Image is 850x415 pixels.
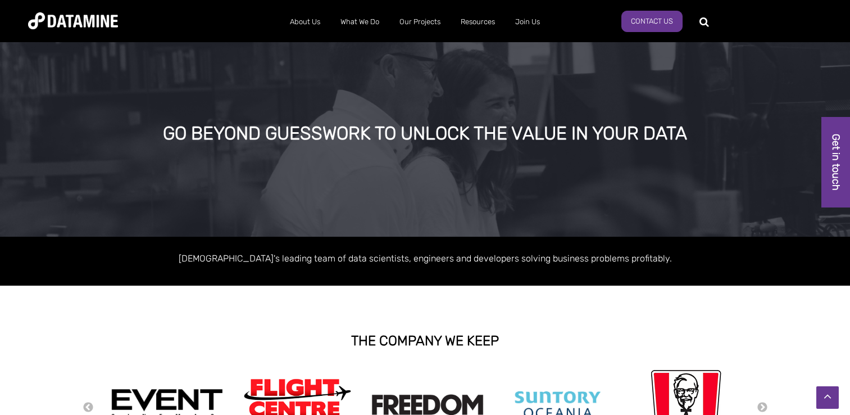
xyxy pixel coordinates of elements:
[451,7,505,37] a: Resources
[621,11,683,32] a: Contact Us
[371,394,484,415] img: Freedom logo
[821,117,850,207] a: Get in touch
[389,7,451,37] a: Our Projects
[330,7,389,37] a: What We Do
[757,402,768,414] button: Next
[83,402,94,414] button: Previous
[99,124,751,144] div: GO BEYOND GUESSWORK TO UNLOCK THE VALUE IN YOUR DATA
[351,333,499,349] strong: THE COMPANY WE KEEP
[280,7,330,37] a: About Us
[105,251,746,266] p: [DEMOGRAPHIC_DATA]'s leading team of data scientists, engineers and developers solving business p...
[28,12,118,29] img: Datamine
[505,7,550,37] a: Join Us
